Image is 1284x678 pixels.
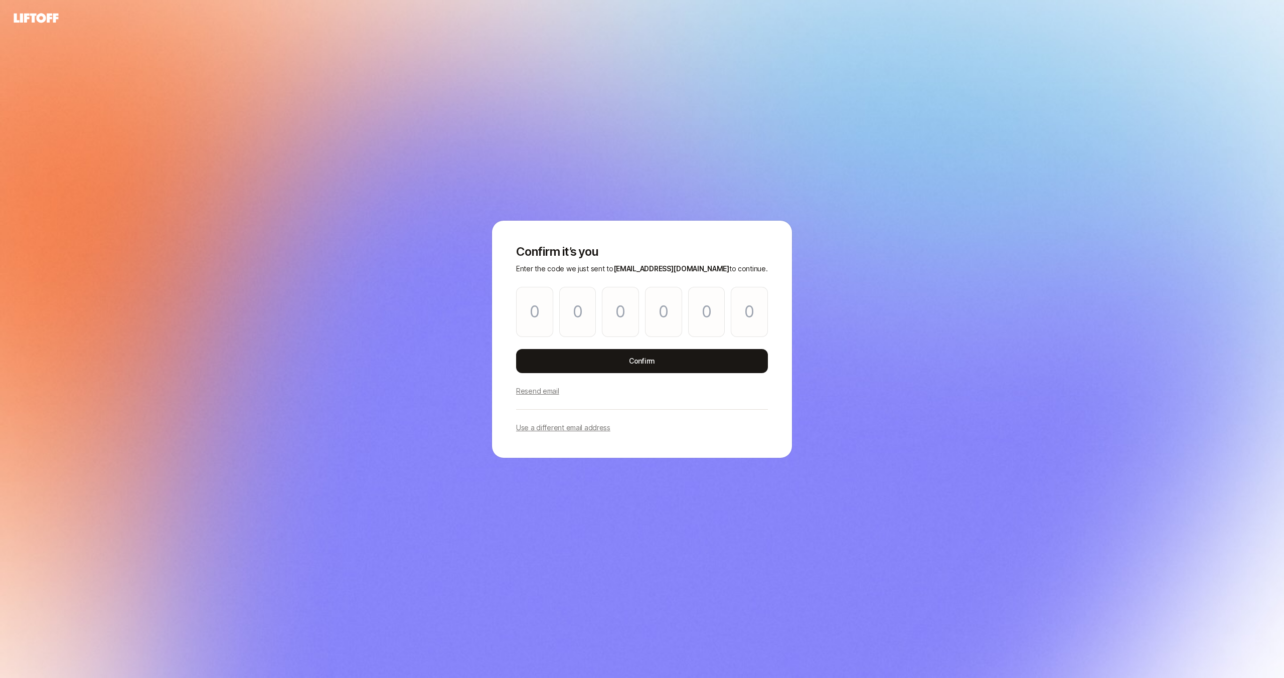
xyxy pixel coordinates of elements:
[731,287,768,337] input: Please enter OTP character 6
[602,287,639,337] input: Please enter OTP character 3
[516,422,610,434] p: Use a different email address
[645,287,682,337] input: Please enter OTP character 4
[516,263,768,275] p: Enter the code we just sent to to continue.
[516,287,553,337] input: Please enter OTP character 1
[516,245,768,259] p: Confirm it’s you
[516,349,768,373] button: Confirm
[516,385,559,397] p: Resend email
[613,264,729,273] span: [EMAIL_ADDRESS][DOMAIN_NAME]
[688,287,725,337] input: Please enter OTP character 5
[559,287,596,337] input: Please enter OTP character 2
